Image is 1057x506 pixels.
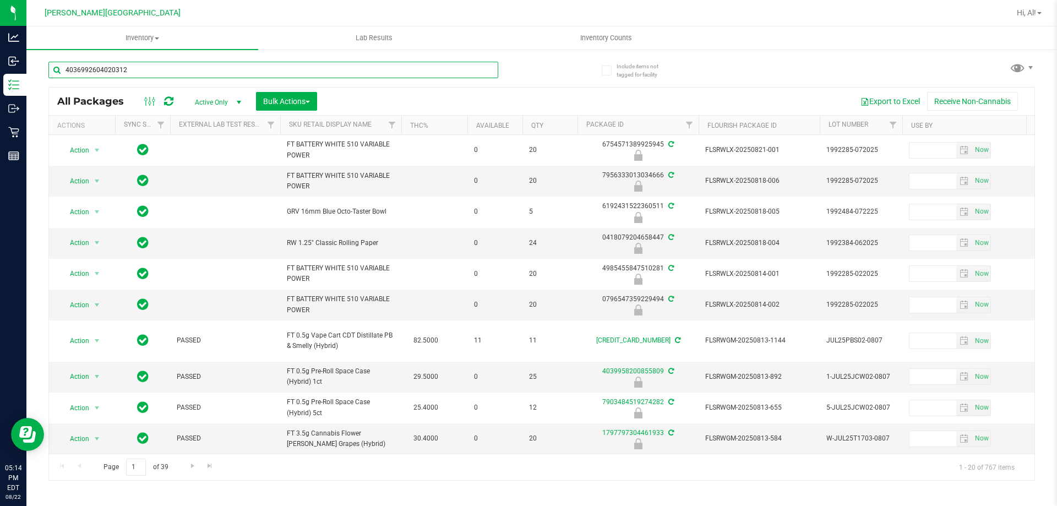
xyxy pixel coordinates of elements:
[576,274,700,285] div: Newly Received
[826,402,896,413] span: 5-JUL25JCW02-0807
[137,142,149,157] span: In Sync
[529,206,571,217] span: 5
[667,398,674,406] span: Sync from Compliance System
[826,372,896,382] span: 1-JUL25JCW02-0807
[26,33,258,43] span: Inventory
[529,402,571,413] span: 12
[263,97,310,106] span: Bulk Actions
[972,297,991,313] span: Set Current date
[602,367,664,375] a: 4039958200855809
[287,139,395,160] span: FT BATTERY WHITE 510 VARIABLE POWER
[705,206,813,217] span: FLSRWLX-20250818-005
[8,32,19,43] inline-svg: Analytics
[602,429,664,437] a: 1797797304461933
[667,367,674,375] span: Sync from Compliance System
[576,438,700,449] div: Newly Received
[956,333,972,349] span: select
[596,336,671,344] a: [CREDIT_CARD_NUMBER]
[972,431,991,447] span: Set Current date
[576,201,700,222] div: 6192431522360511
[667,264,674,272] span: Sync from Compliance System
[529,335,571,346] span: 11
[680,116,699,134] a: Filter
[529,145,571,155] span: 20
[137,369,149,384] span: In Sync
[137,400,149,415] span: In Sync
[576,150,700,161] div: Newly Received
[90,400,104,416] span: select
[972,173,991,189] span: Set Current date
[956,143,972,158] span: select
[884,116,902,134] a: Filter
[287,294,395,315] span: FT BATTERY WHITE 510 VARIABLE POWER
[972,204,991,220] span: Set Current date
[705,269,813,279] span: FLSRWLX-20250814-001
[90,204,104,220] span: select
[956,369,972,384] span: select
[956,400,972,416] span: select
[972,235,991,251] span: Set Current date
[8,150,19,161] inline-svg: Reports
[826,145,896,155] span: 1992285-072025
[8,127,19,138] inline-svg: Retail
[705,335,813,346] span: FLSRWGM-20250813-1144
[60,143,90,158] span: Action
[956,266,972,281] span: select
[707,122,777,129] a: Flourish Package ID
[972,333,991,349] span: Set Current date
[853,92,927,111] button: Export to Excel
[177,402,274,413] span: PASSED
[474,238,516,248] span: 0
[972,400,990,416] span: select
[705,145,813,155] span: FLSRWLX-20250821-001
[972,266,990,281] span: select
[177,372,274,382] span: PASSED
[474,433,516,444] span: 0
[529,433,571,444] span: 20
[60,235,90,251] span: Action
[576,377,700,388] div: Newly Received
[60,204,90,220] span: Action
[826,238,896,248] span: 1992384-062025
[256,92,317,111] button: Bulk Actions
[826,176,896,186] span: 1992285-072025
[137,297,149,312] span: In Sync
[667,140,674,148] span: Sync from Compliance System
[529,238,571,248] span: 24
[911,122,933,129] a: Use By
[531,122,543,129] a: Qty
[705,300,813,310] span: FLSRWLX-20250814-002
[262,116,280,134] a: Filter
[137,266,149,281] span: In Sync
[826,433,896,444] span: W-JUL25T1703-0807
[474,145,516,155] span: 0
[950,459,1023,475] span: 1 - 20 of 767 items
[90,369,104,384] span: select
[408,431,444,447] span: 30.4000
[474,335,516,346] span: 11
[529,372,571,382] span: 25
[956,431,972,447] span: select
[826,206,896,217] span: 1992484-072225
[474,372,516,382] span: 0
[705,176,813,186] span: FLSRWLX-20250818-006
[137,431,149,446] span: In Sync
[490,26,722,50] a: Inventory Counts
[667,171,674,179] span: Sync from Compliance System
[673,336,680,344] span: Sync from Compliance System
[90,235,104,251] span: select
[705,238,813,248] span: FLSRWLX-20250818-004
[529,269,571,279] span: 20
[474,300,516,310] span: 0
[705,372,813,382] span: FLSRWGM-20250813-892
[341,33,407,43] span: Lab Results
[90,333,104,349] span: select
[576,139,700,161] div: 6754571389925945
[972,431,990,447] span: select
[137,173,149,188] span: In Sync
[956,235,972,251] span: select
[576,304,700,315] div: Newly Received
[5,463,21,493] p: 05:14 PM EDT
[474,176,516,186] span: 0
[48,62,498,78] input: Search Package ID, Item Name, SKU, Lot or Part Number...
